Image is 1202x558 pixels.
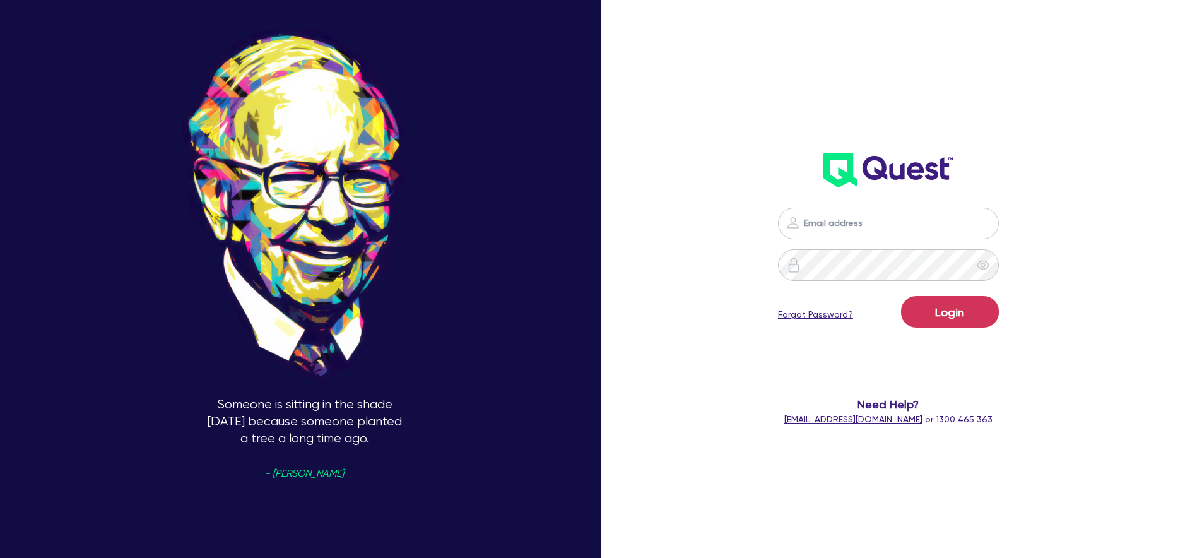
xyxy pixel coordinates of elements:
button: Login [901,296,999,328]
span: Need Help? [728,396,1050,413]
img: icon-password [786,258,801,273]
a: Forgot Password? [778,308,853,321]
img: wH2k97JdezQIQAAAABJRU5ErkJggg== [823,153,953,187]
span: eye [977,259,989,271]
a: [EMAIL_ADDRESS][DOMAIN_NAME] [784,414,922,424]
input: Email address [778,208,999,239]
span: - [PERSON_NAME] [265,469,344,478]
img: icon-password [786,215,801,230]
span: or 1300 465 363 [784,414,993,424]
